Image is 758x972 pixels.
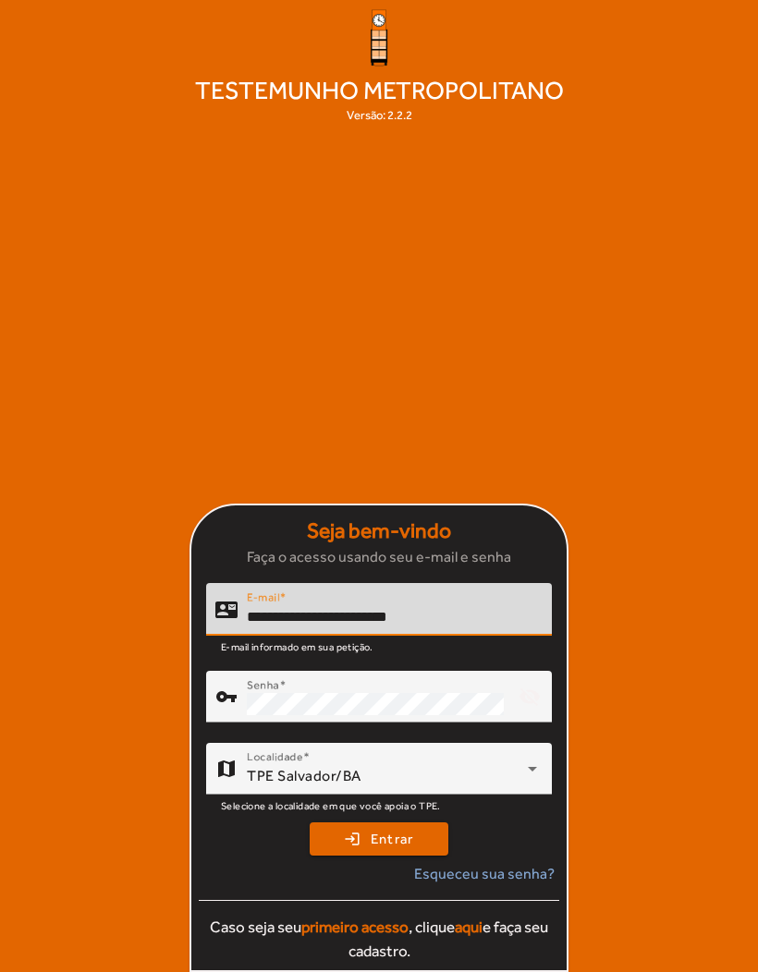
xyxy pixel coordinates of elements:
[215,599,238,621] mat-icon: contact_mail
[247,546,511,568] span: Faça o acesso usando seu e-mail e senha
[414,863,555,885] span: Esqueceu sua senha?
[301,917,409,936] strong: primeiro acesso
[221,636,373,656] mat-hint: E-mail informado em sua petição.
[188,74,571,106] span: Testemunho Metropolitano
[347,106,412,125] div: Versão: 2.2.2
[455,917,483,936] strong: aqui
[310,822,448,856] button: Entrar
[247,767,361,784] span: TPE Salvador/BA
[199,916,559,963] div: Caso seja seu , clique e faça seu cadastro.
[215,758,238,780] mat-icon: map
[221,795,441,815] mat-hint: Selecione a localidade em que você apoia o TPE.
[247,750,303,763] mat-label: Localidade
[371,829,414,850] span: Entrar
[307,515,451,547] strong: Seja bem-vindo
[215,686,238,708] mat-icon: vpn_key
[247,590,279,603] mat-label: E-mail
[247,678,279,691] mat-label: Senha
[507,674,552,719] mat-icon: visibility_off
